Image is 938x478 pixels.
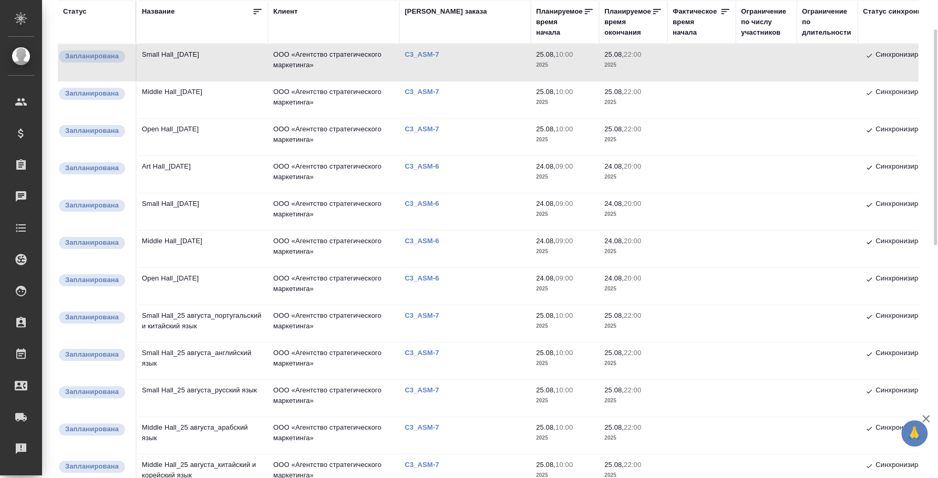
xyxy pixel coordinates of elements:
p: 2025 [536,209,594,220]
td: Small Hall_25 августа_португальский и китайский язык [137,305,268,342]
p: 2025 [536,433,594,443]
p: 20:00 [624,274,641,282]
a: C3_ASM-7 [405,386,447,394]
p: C3_ASM-6 [405,162,447,170]
p: 2025 [536,97,594,108]
p: 09:00 [555,274,573,282]
td: ООО «Агентство стратегического маркетинга» [268,268,399,305]
p: 2025 [536,246,594,257]
div: [PERSON_NAME] заказа [405,6,487,17]
p: Синхронизировано [875,124,937,137]
p: Синхронизировано [875,87,937,99]
td: ООО «Агентство стратегического маркетинга» [268,417,399,454]
p: 2025 [604,209,662,220]
p: 10:00 [555,125,573,133]
a: C3_ASM-7 [405,311,447,319]
p: 09:00 [555,162,573,170]
p: 2025 [536,172,594,182]
p: 10:00 [555,88,573,96]
p: 25.08, [604,386,624,394]
p: C3_ASM-6 [405,274,447,282]
td: ООО «Агентство стратегического маркетинга» [268,380,399,417]
p: Запланирована [65,88,119,99]
p: 25.08, [536,423,555,431]
p: 2025 [604,321,662,331]
p: C3_ASM-6 [405,237,447,245]
p: 10:00 [555,349,573,357]
p: Синхронизировано [875,236,937,248]
a: C3_ASM-7 [405,461,447,469]
p: 2025 [604,134,662,145]
p: 10:00 [555,423,573,431]
p: Запланирована [65,387,119,397]
p: Синхронизировано [875,161,937,174]
td: Open Hall_[DATE] [137,119,268,155]
p: Запланирована [65,275,119,285]
p: 25.08, [536,125,555,133]
p: 2025 [604,60,662,70]
div: Фактическое время начала [673,6,720,38]
p: 24.08, [604,162,624,170]
p: 09:00 [555,237,573,245]
p: Запланирована [65,126,119,136]
p: 25.08, [604,461,624,469]
td: Small Hall_[DATE] [137,44,268,81]
p: Синхронизировано [875,422,937,435]
p: 22:00 [624,88,641,96]
p: 25.08, [604,423,624,431]
p: 22:00 [624,461,641,469]
p: 22:00 [624,125,641,133]
p: 2025 [536,60,594,70]
p: 25.08, [536,50,555,58]
a: C3_ASM-7 [405,50,447,58]
td: Middle Hall_[DATE] [137,81,268,118]
div: Планируемое время окончания [604,6,652,38]
p: 2025 [604,172,662,182]
span: 🙏 [905,422,923,444]
p: Синхронизировано [875,310,937,323]
div: Планируемое время начала [536,6,583,38]
p: Запланирована [65,461,119,472]
p: 20:00 [624,237,641,245]
p: 24.08, [604,200,624,207]
p: 24.08, [536,162,555,170]
td: ООО «Агентство стратегического маркетинга» [268,305,399,342]
div: Ограничение по числу участников [741,6,791,38]
p: Синхронизировано [875,460,937,472]
td: ООО «Агентство стратегического маркетинга» [268,231,399,267]
p: 25.08, [604,50,624,58]
p: C3_ASM-7 [405,88,447,96]
p: 10:00 [555,50,573,58]
p: 09:00 [555,200,573,207]
p: Синхронизировано [875,199,937,211]
td: ООО «Агентство стратегического маркетинга» [268,81,399,118]
td: ООО «Агентство стратегического маркетинга» [268,193,399,230]
p: 10:00 [555,311,573,319]
p: 2025 [536,396,594,406]
p: Синхронизировано [875,348,937,360]
p: 2025 [536,284,594,294]
p: 22:00 [624,349,641,357]
p: 22:00 [624,50,641,58]
td: Open Hall_[DATE] [137,268,268,305]
p: C3_ASM-7 [405,423,447,431]
p: 24.08, [604,274,624,282]
p: Запланирована [65,200,119,211]
p: 2025 [604,433,662,443]
td: Art Hall_[DATE] [137,156,268,193]
p: Запланирована [65,424,119,434]
p: Синхронизировано [875,385,937,398]
p: Запланирована [65,51,119,61]
p: 22:00 [624,423,641,431]
p: 2025 [536,134,594,145]
p: Синхронизировано [875,49,937,62]
p: 22:00 [624,311,641,319]
p: 20:00 [624,162,641,170]
p: 25.08, [536,88,555,96]
p: 20:00 [624,200,641,207]
td: ООО «Агентство стратегического маркетинга» [268,119,399,155]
